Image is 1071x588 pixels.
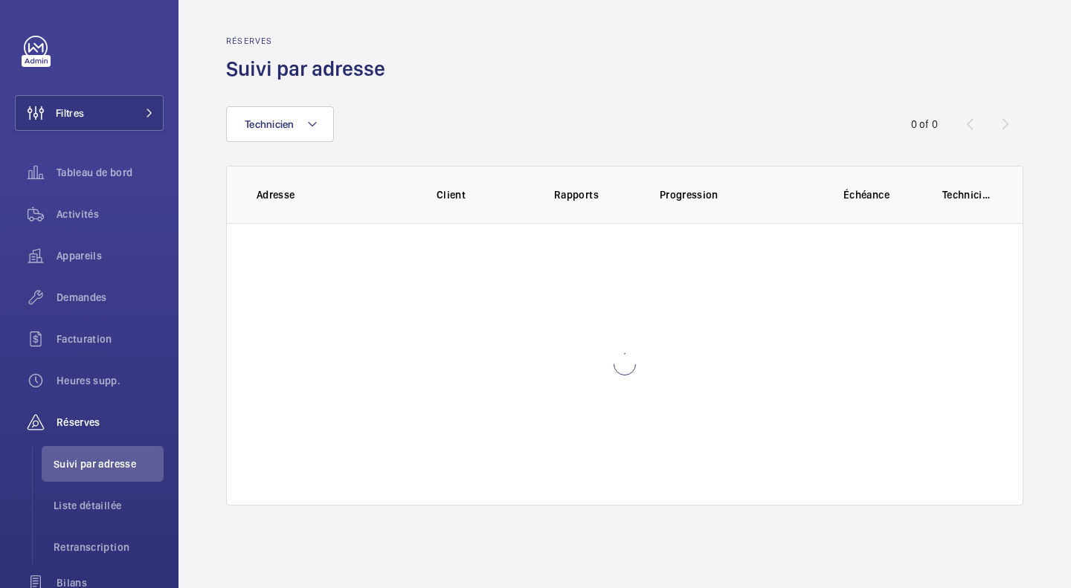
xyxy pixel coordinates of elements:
[54,498,164,513] span: Liste détaillée
[245,118,295,130] span: Technicien
[257,187,413,202] p: Adresse
[57,415,164,430] span: Réserves
[57,207,164,222] span: Activités
[942,187,993,202] p: Technicien
[437,187,517,202] p: Client
[54,456,164,471] span: Suivi par adresse
[57,373,164,388] span: Heures supp.
[57,248,164,263] span: Appareils
[527,187,625,202] p: Rapports
[660,187,814,202] p: Progression
[911,117,938,132] div: 0 of 0
[825,187,908,202] p: Échéance
[57,290,164,305] span: Demandes
[57,165,164,180] span: Tableau de bord
[56,106,84,120] span: Filtres
[54,540,164,555] span: Retranscription
[226,55,394,83] h1: Suivi par adresse
[226,106,334,142] button: Technicien
[226,36,394,46] h2: Réserves
[57,332,164,346] span: Facturation
[15,95,164,131] button: Filtres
